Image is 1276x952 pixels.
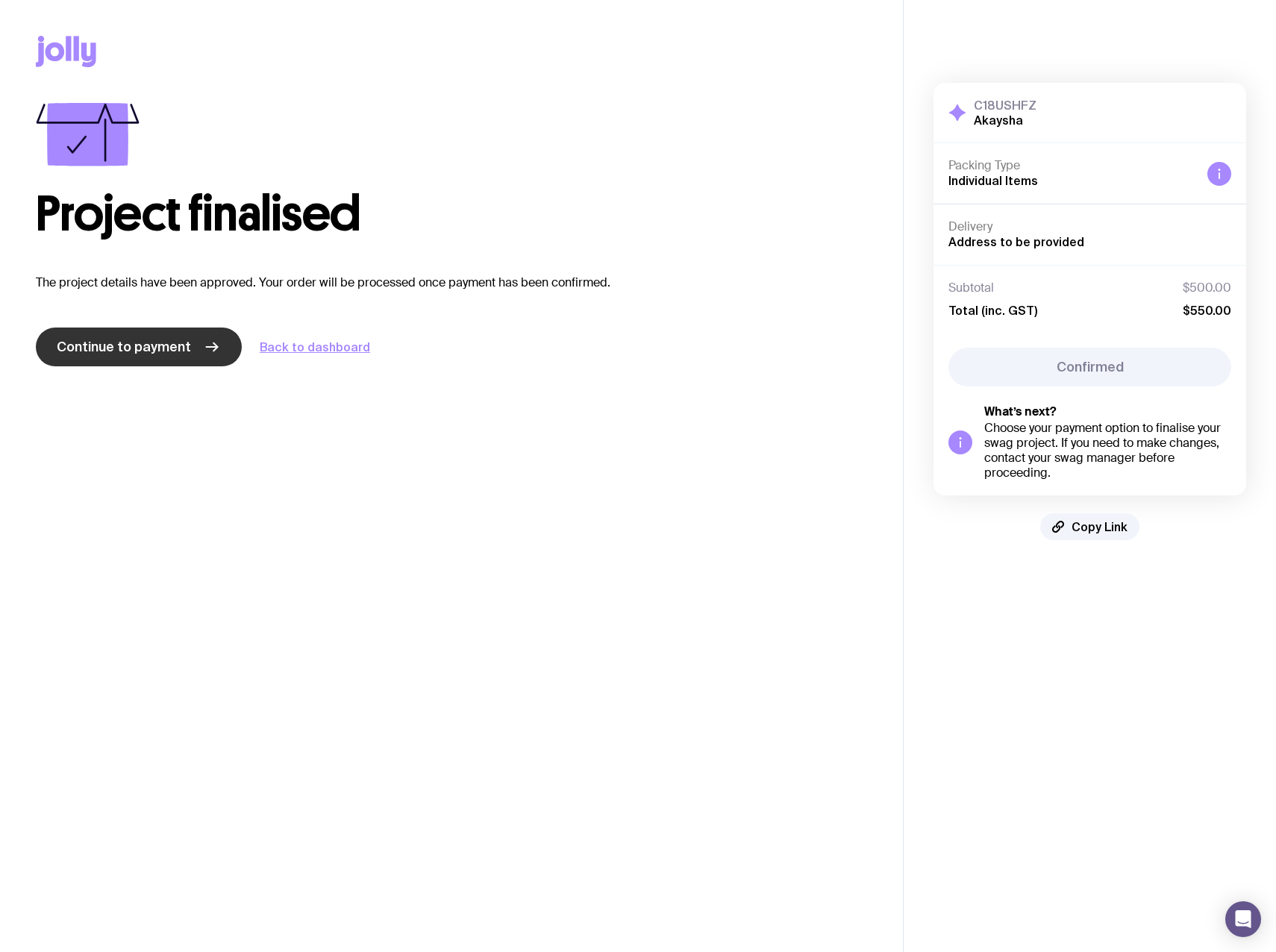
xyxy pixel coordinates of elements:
[948,219,1231,234] h4: Delivery
[974,98,1036,113] h3: C18USHFZ
[36,274,867,292] p: The project details have been approved. Your order will be processed once payment has been confir...
[948,158,1195,173] h4: Packing Type
[948,281,994,295] span: Subtotal
[57,338,191,356] span: Continue to payment
[36,190,867,238] h1: Project finalised
[984,421,1231,480] div: Choose your payment option to finalise your swag project. If you need to make changes, contact yo...
[1225,901,1261,937] div: Open Intercom Messenger
[1072,519,1128,534] span: Copy Link
[260,338,370,356] a: Back to dashboard
[36,328,242,366] a: Continue to payment
[948,303,1037,318] span: Total (inc. GST)
[948,235,1084,248] span: Address to be provided
[974,113,1036,128] h2: Akaysha
[948,174,1038,187] span: Individual Items
[1040,513,1139,540] button: Copy Link
[1183,303,1231,318] span: $550.00
[1183,281,1231,295] span: $500.00
[984,404,1231,419] h5: What’s next?
[948,348,1231,386] button: Confirmed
